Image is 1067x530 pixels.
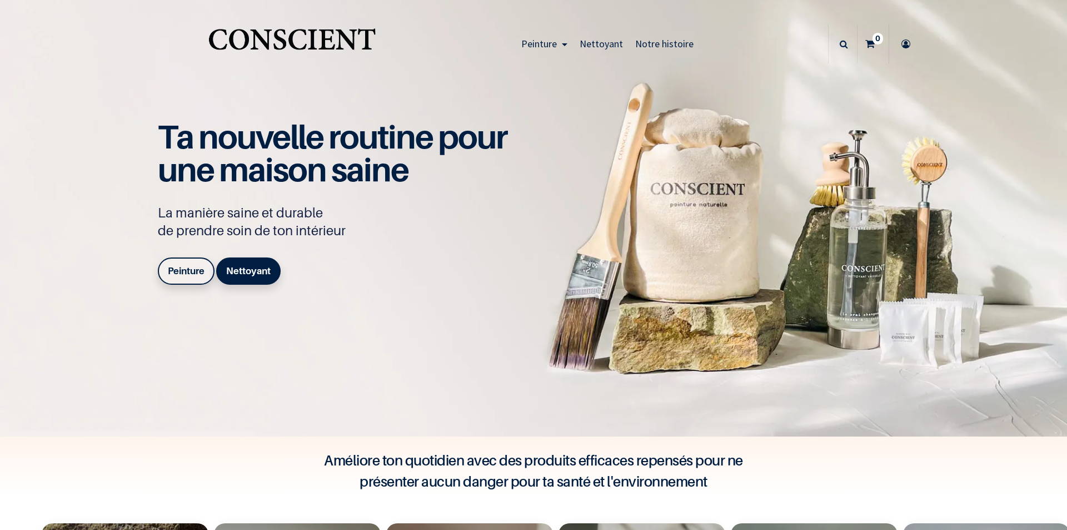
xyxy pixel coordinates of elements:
[158,117,507,189] span: Ta nouvelle routine pour une maison saine
[635,37,694,50] span: Notre histoire
[216,257,281,284] a: Nettoyant
[311,450,756,492] h4: Améliore ton quotidien avec des produits efficaces repensés pour ne présenter aucun danger pour t...
[206,22,378,66] a: Logo of Conscient
[168,265,205,276] b: Peinture
[206,22,378,66] img: Conscient
[872,33,883,44] sup: 0
[226,265,271,276] b: Nettoyant
[515,24,574,63] a: Peinture
[521,37,557,50] span: Peinture
[857,24,889,63] a: 0
[158,204,519,240] p: La manière saine et durable de prendre soin de ton intérieur
[580,37,623,50] span: Nettoyant
[158,257,215,284] a: Peinture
